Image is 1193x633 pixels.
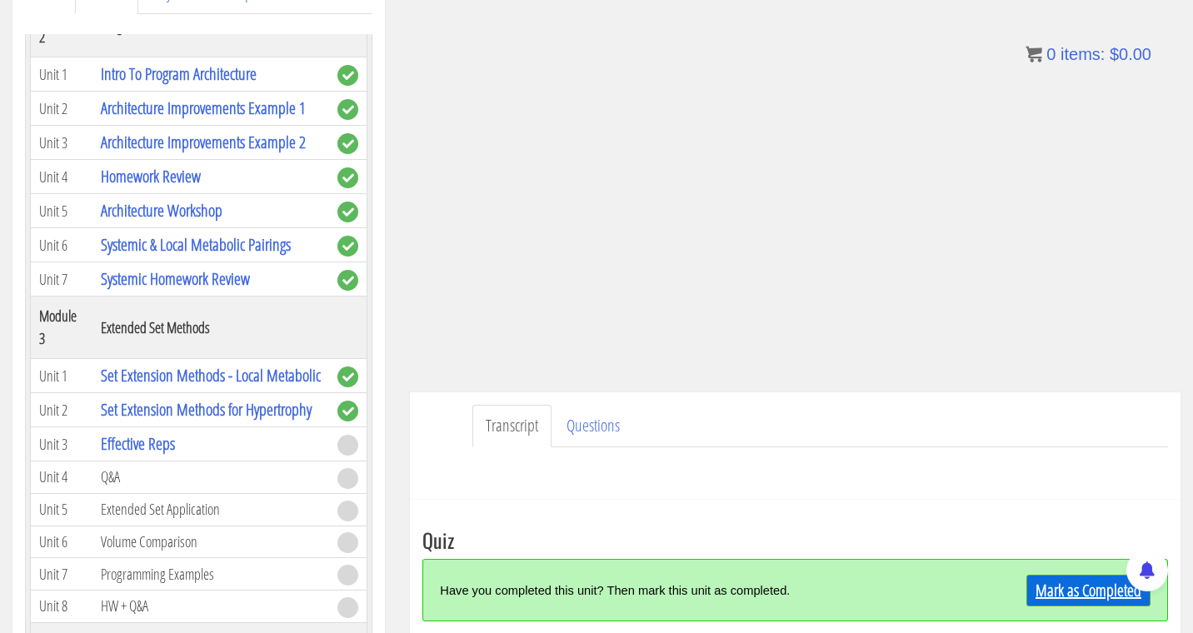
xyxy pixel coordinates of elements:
[101,267,250,290] a: Systemic Homework Review
[31,558,92,591] td: Unit 7
[337,133,358,154] span: complete
[101,97,306,119] a: Architecture Improvements Example 1
[472,405,552,447] a: Transcript
[337,236,358,257] span: complete
[553,405,633,447] a: Questions
[422,529,1168,551] h3: Quiz
[101,364,321,386] a: Set Extension Methods - Local Metabolic
[31,427,92,461] td: Unit 3
[1061,45,1105,63] span: items:
[31,526,92,558] td: Unit 6
[31,160,92,194] td: Unit 4
[337,202,358,222] span: complete
[101,62,257,85] a: Intro To Program Architecture
[31,57,92,92] td: Unit 1
[1046,45,1056,63] span: 0
[92,297,329,359] th: Extended Set Methods
[1026,46,1042,62] img: icon11.png
[31,359,92,393] td: Unit 1
[31,461,92,494] td: Unit 4
[92,493,329,526] td: Extended Set Application
[101,398,312,421] a: Set Extension Methods for Hypertrophy
[101,165,201,187] a: Homework Review
[92,558,329,591] td: Programming Examples
[337,366,358,387] span: complete
[31,126,92,160] td: Unit 3
[92,526,329,558] td: Volume Comparison
[92,591,329,623] td: HW + Q&A
[337,65,358,86] span: complete
[101,233,291,256] a: Systemic & Local Metabolic Pairings
[31,194,92,228] td: Unit 5
[31,92,92,126] td: Unit 2
[31,262,92,297] td: Unit 7
[31,297,92,359] th: Module 3
[101,199,222,222] a: Architecture Workshop
[92,461,329,494] td: Q&A
[101,131,306,153] a: Architecture Improvements Example 2
[31,228,92,262] td: Unit 6
[337,270,358,291] span: complete
[440,572,964,608] div: Have you completed this unit? Then mark this unit as completed.
[101,432,175,455] a: Effective Reps
[337,401,358,421] span: complete
[337,167,358,188] span: complete
[1026,45,1151,63] a: 0 items: $0.00
[31,493,92,526] td: Unit 5
[337,99,358,120] span: complete
[31,591,92,623] td: Unit 8
[1110,45,1119,63] span: $
[1110,45,1151,63] bdi: 0.00
[31,393,92,427] td: Unit 2
[1026,575,1151,606] a: Mark as Completed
